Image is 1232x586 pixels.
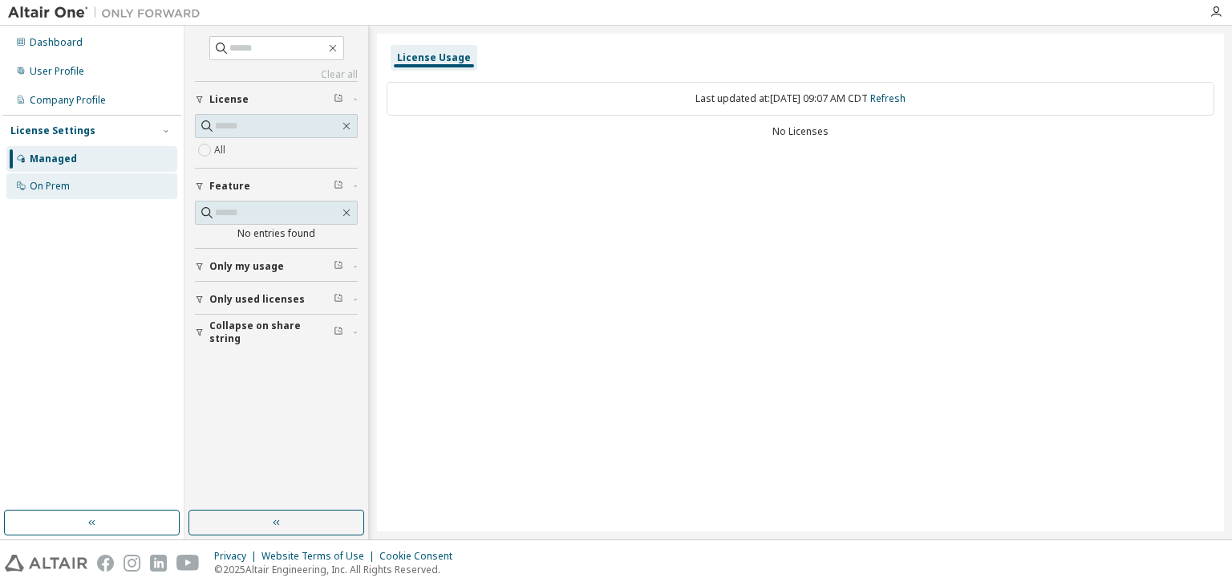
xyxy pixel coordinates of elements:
button: Collapse on share string [195,315,358,350]
div: On Prem [30,180,70,193]
div: No Licenses [387,125,1214,138]
div: Dashboard [30,36,83,49]
img: facebook.svg [97,555,114,572]
div: Website Terms of Use [261,550,379,563]
span: License [209,93,249,106]
img: altair_logo.svg [5,555,87,572]
button: License [195,82,358,117]
span: Clear filter [334,180,343,193]
button: Only used licenses [195,282,358,317]
div: License Settings [10,124,95,137]
span: Feature [209,180,250,193]
img: youtube.svg [176,555,200,572]
span: Clear filter [334,93,343,106]
span: Only used licenses [209,293,305,306]
span: Clear filter [334,326,343,339]
div: Company Profile [30,94,106,107]
div: Cookie Consent [379,550,462,563]
button: Only my usage [195,249,358,284]
img: Altair One [8,5,209,21]
div: Last updated at: [DATE] 09:07 AM CDT [387,82,1214,116]
div: No entries found [195,227,358,240]
a: Refresh [870,92,906,105]
div: Privacy [214,550,261,563]
button: Feature [195,169,358,204]
span: Clear filter [334,260,343,273]
label: All [214,140,229,160]
div: License Usage [397,51,471,64]
span: Clear filter [334,293,343,306]
span: Collapse on share string [209,319,334,345]
img: linkedin.svg [150,555,167,572]
p: © 2025 Altair Engineering, Inc. All Rights Reserved. [214,563,462,576]
div: User Profile [30,65,84,78]
span: Only my usage [209,260,284,273]
div: Managed [30,153,77,165]
a: Clear all [195,68,358,81]
img: instagram.svg [124,555,140,572]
